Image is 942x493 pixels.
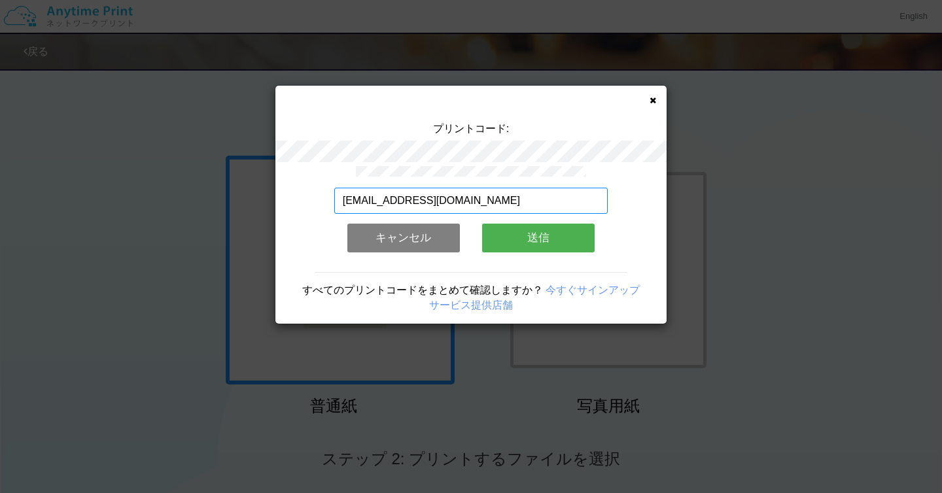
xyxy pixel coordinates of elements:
span: プリントコード: [433,123,509,134]
input: メールアドレス [334,188,608,214]
a: 今すぐサインアップ [546,284,640,296]
span: すべてのプリントコードをまとめて確認しますか？ [302,284,543,296]
a: サービス提供店舗 [429,299,513,311]
button: 送信 [482,224,595,252]
button: キャンセル [347,224,460,252]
